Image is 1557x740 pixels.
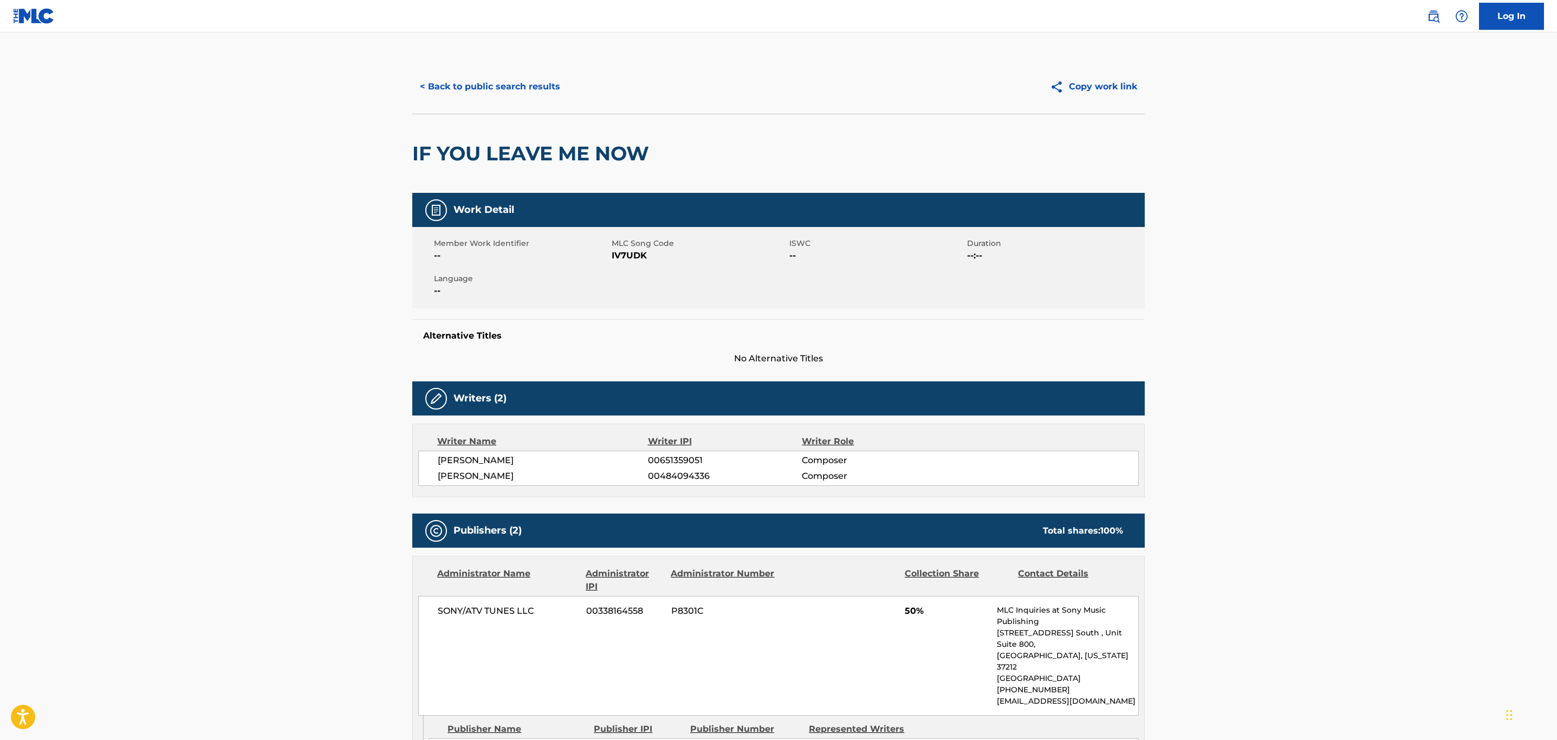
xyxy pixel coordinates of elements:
[1018,567,1123,593] div: Contact Details
[1455,10,1468,23] img: help
[802,470,942,483] span: Composer
[905,567,1010,593] div: Collection Share
[1479,3,1544,30] a: Log In
[1427,10,1440,23] img: search
[434,238,609,249] span: Member Work Identifier
[586,567,663,593] div: Administrator IPI
[671,605,776,618] span: P8301C
[1451,5,1472,27] div: Help
[453,524,522,537] h5: Publishers (2)
[586,605,663,618] span: 00338164558
[1100,525,1123,536] span: 100 %
[789,249,964,262] span: --
[412,141,654,166] h2: IF YOU LEAVE ME NOW
[430,204,443,217] img: Work Detail
[453,204,514,216] h5: Work Detail
[412,352,1145,365] span: No Alternative Titles
[430,524,443,537] img: Publishers
[967,249,1142,262] span: --:--
[905,605,989,618] span: 50%
[434,249,609,262] span: --
[412,73,568,100] button: < Back to public search results
[997,696,1138,707] p: [EMAIL_ADDRESS][DOMAIN_NAME]
[648,454,802,467] span: 00651359051
[434,273,609,284] span: Language
[809,723,919,736] div: Represented Writers
[648,435,802,448] div: Writer IPI
[997,673,1138,684] p: [GEOGRAPHIC_DATA]
[648,470,802,483] span: 00484094336
[997,684,1138,696] p: [PHONE_NUMBER]
[997,627,1138,650] p: [STREET_ADDRESS] South , Unit Suite 800,
[1503,688,1557,740] iframe: Chat Widget
[967,238,1142,249] span: Duration
[789,238,964,249] span: ISWC
[438,605,578,618] span: SONY/ATV TUNES LLC
[438,454,648,467] span: [PERSON_NAME]
[13,8,55,24] img: MLC Logo
[1506,699,1513,731] div: Drag
[690,723,801,736] div: Publisher Number
[671,567,776,593] div: Administrator Number
[997,605,1138,627] p: MLC Inquiries at Sony Music Publishing
[1050,80,1069,94] img: Copy work link
[802,435,942,448] div: Writer Role
[802,454,942,467] span: Composer
[612,249,787,262] span: IV7UDK
[437,435,648,448] div: Writer Name
[434,284,609,297] span: --
[997,650,1138,673] p: [GEOGRAPHIC_DATA], [US_STATE] 37212
[430,392,443,405] img: Writers
[437,567,578,593] div: Administrator Name
[1043,524,1123,537] div: Total shares:
[447,723,586,736] div: Publisher Name
[1423,5,1444,27] a: Public Search
[1042,73,1145,100] button: Copy work link
[453,392,507,405] h5: Writers (2)
[594,723,682,736] div: Publisher IPI
[423,330,1134,341] h5: Alternative Titles
[438,470,648,483] span: [PERSON_NAME]
[612,238,787,249] span: MLC Song Code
